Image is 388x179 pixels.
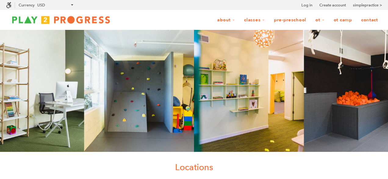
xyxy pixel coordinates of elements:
[330,14,356,26] a: OT Camp
[270,14,310,26] a: Pre-Preschool
[301,2,312,8] a: Log in
[6,14,116,26] img: Play2Progress logo
[357,14,382,26] a: Contact
[240,14,269,26] a: Classes
[319,2,346,8] a: Create account
[353,2,382,8] a: simplepractice >
[19,3,34,7] label: Currency
[311,14,329,26] a: OT
[213,14,239,26] a: About
[16,161,372,173] h1: Locations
